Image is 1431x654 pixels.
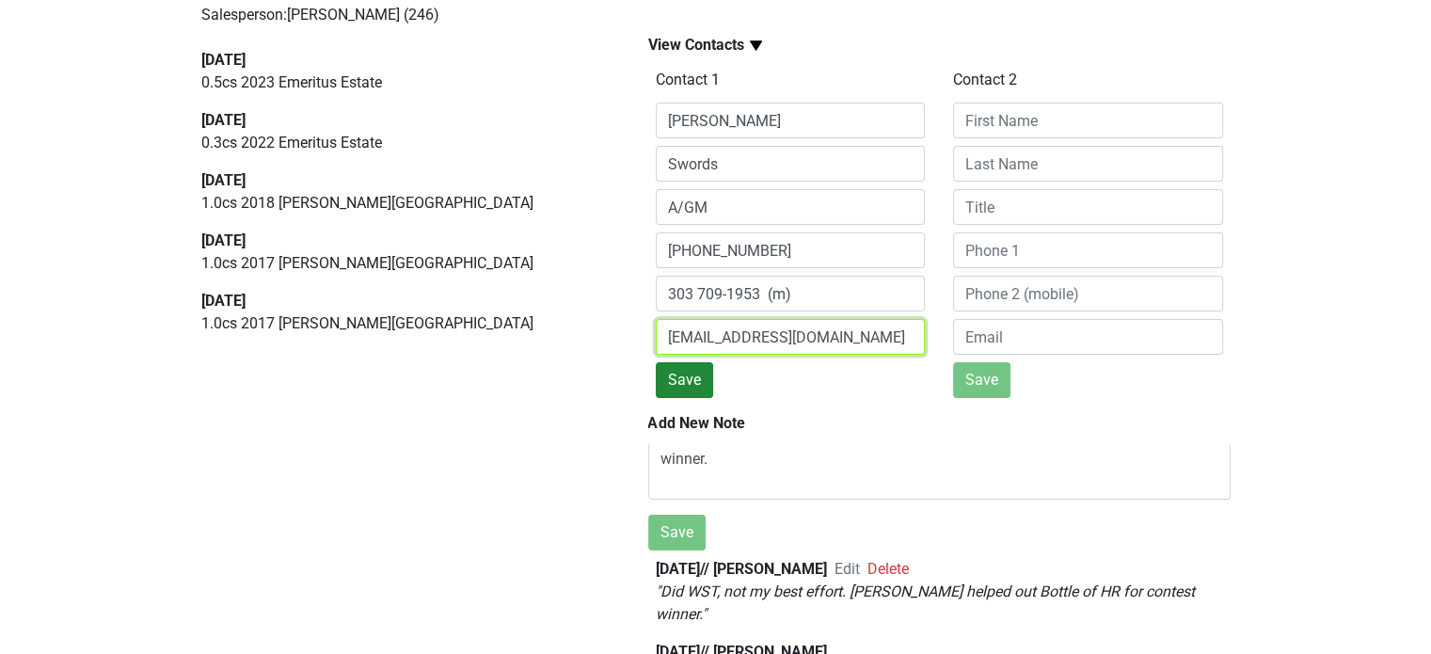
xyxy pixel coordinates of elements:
[867,560,909,578] span: Delete
[953,189,1223,225] input: Title
[656,69,720,91] label: Contact 1
[656,276,926,311] input: Phone 2 (mobile)
[201,252,605,275] p: 1.0 cs 2017 [PERSON_NAME][GEOGRAPHIC_DATA]
[953,103,1223,138] input: First Name
[744,34,768,57] img: arrow_down.svg
[201,72,605,94] p: 0.5 cs 2023 Emeritus Estate
[648,515,706,550] button: Save
[656,560,827,578] b: [DATE] // [PERSON_NAME]
[201,192,605,215] p: 1.0 cs 2018 [PERSON_NAME][GEOGRAPHIC_DATA]
[201,109,605,132] div: [DATE]
[201,290,605,312] div: [DATE]
[953,276,1223,311] input: Phone 2 (mobile)
[953,69,1017,91] label: Contact 2
[656,189,926,225] input: Title
[656,146,926,182] input: Last Name
[201,132,605,154] p: 0.3 cs 2022 Emeritus Estate
[656,319,926,355] input: Email
[201,4,1231,26] div: Salesperson: [PERSON_NAME] (246)
[953,362,1010,398] button: Save
[656,582,1195,623] em: " Did WST, not my best effort. [PERSON_NAME] helped out Bottle of HR for contest winner. "
[953,232,1223,268] input: Phone 1
[201,230,605,252] div: [DATE]
[648,36,744,54] b: View Contacts
[656,362,713,398] button: Save
[656,232,926,268] input: Phone 1
[953,319,1223,355] input: Email
[953,146,1223,182] input: Last Name
[648,414,745,432] b: Add New Note
[201,312,605,335] p: 1.0 cs 2017 [PERSON_NAME][GEOGRAPHIC_DATA]
[201,169,605,192] div: [DATE]
[201,49,605,72] div: [DATE]
[835,560,860,578] span: Edit
[656,103,926,138] input: First Name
